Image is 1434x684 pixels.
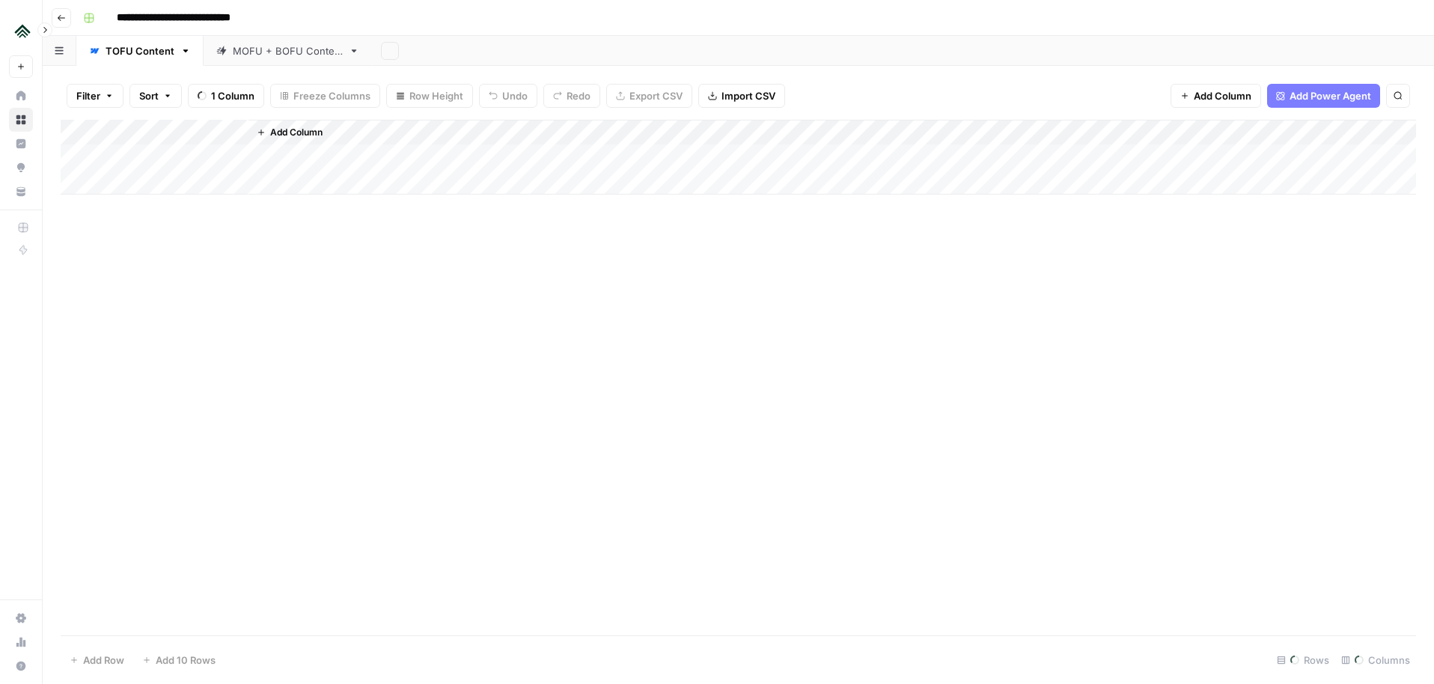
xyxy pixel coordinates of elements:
button: 1 Column [188,84,264,108]
span: Freeze Columns [293,88,370,103]
a: Your Data [9,180,33,204]
button: Add Column [251,123,329,142]
div: Rows [1271,648,1335,672]
button: Workspace: Uplisting [9,12,33,49]
span: Undo [502,88,528,103]
span: Add Column [270,126,323,139]
div: MOFU + BOFU Content [233,43,343,58]
span: Filter [76,88,100,103]
button: Add Power Agent [1267,84,1380,108]
button: Undo [479,84,537,108]
button: Filter [67,84,123,108]
button: Add Column [1171,84,1261,108]
a: TOFU Content [76,36,204,66]
span: Sort [139,88,159,103]
a: Browse [9,108,33,132]
button: Export CSV [606,84,692,108]
span: Row Height [409,88,463,103]
span: Import CSV [721,88,775,103]
button: Import CSV [698,84,785,108]
a: Insights [9,132,33,156]
button: Add 10 Rows [133,648,225,672]
button: Add Row [61,648,133,672]
span: Add Column [1194,88,1251,103]
a: Usage [9,630,33,654]
div: TOFU Content [106,43,174,58]
button: Redo [543,84,600,108]
span: Add Row [83,653,124,668]
span: Export CSV [629,88,683,103]
div: Columns [1335,648,1416,672]
button: Row Height [386,84,473,108]
a: MOFU + BOFU Content [204,36,372,66]
button: Sort [129,84,182,108]
button: Help + Support [9,654,33,678]
a: Home [9,84,33,108]
img: Uplisting Logo [9,17,36,44]
span: Redo [567,88,591,103]
button: Freeze Columns [270,84,380,108]
a: Opportunities [9,156,33,180]
span: Add 10 Rows [156,653,216,668]
span: 1 Column [211,88,254,103]
a: Settings [9,606,33,630]
span: Add Power Agent [1290,88,1371,103]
